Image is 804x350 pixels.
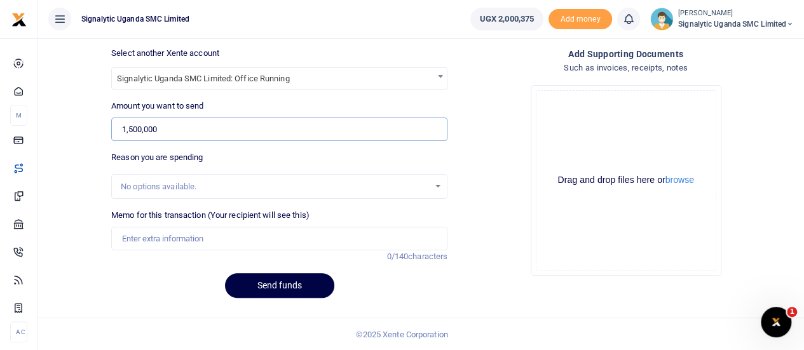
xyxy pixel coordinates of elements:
img: profile-user [650,8,673,30]
a: Add money [548,13,612,23]
label: Select another Xente account [111,47,219,60]
li: Toup your wallet [548,9,612,30]
img: logo-small [11,12,27,27]
input: Enter extra information [111,227,447,251]
a: UGX 2,000,375 [470,8,543,30]
input: UGX [111,118,447,142]
div: Drag and drop files here or [536,174,716,186]
label: Reason you are spending [111,151,203,164]
h4: Such as invoices, receipts, notes [458,61,794,75]
span: 1 [787,307,797,317]
div: File Uploader [531,85,721,276]
span: Add money [548,9,612,30]
label: Memo for this transaction (Your recipient will see this) [111,209,310,222]
a: profile-user [PERSON_NAME] Signalytic Uganda SMC Limited [650,8,794,30]
button: browse [665,175,694,184]
button: Send funds [225,273,334,298]
li: Wallet ballance [465,8,548,30]
label: Amount you want to send [111,100,203,112]
span: Signalytic Uganda SMC Limited [76,13,194,25]
small: [PERSON_NAME] [678,8,794,19]
li: Ac [10,321,27,342]
span: Signalytic Uganda SMC Limited [678,18,794,30]
a: logo-small logo-large logo-large [11,14,27,24]
span: Signalytic Uganda SMC Limited: Office Running [112,68,447,88]
span: 0/140 [387,252,409,261]
li: M [10,105,27,126]
span: characters [408,252,447,261]
h4: Add supporting Documents [458,47,794,61]
div: No options available. [121,180,429,193]
iframe: Intercom live chat [761,307,791,337]
span: UGX 2,000,375 [480,13,534,25]
span: Signalytic Uganda SMC Limited: Office Running [111,67,447,90]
